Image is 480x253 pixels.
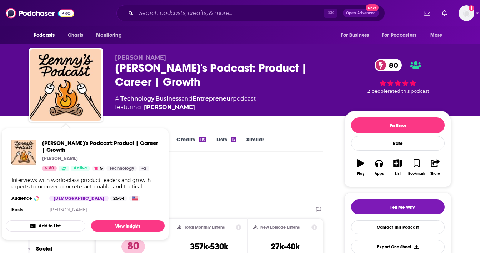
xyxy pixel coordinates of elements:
span: New [366,4,379,11]
div: 25-34 [110,196,127,201]
p: [PERSON_NAME] [42,156,78,161]
button: Add to List [6,220,85,232]
h2: New Episode Listens [260,225,300,230]
button: Follow [351,117,445,133]
button: Show profile menu [459,5,474,21]
button: List [389,155,407,180]
div: Play [357,172,364,176]
a: Credits110 [176,136,206,152]
span: For Business [341,30,369,40]
span: , [154,95,155,102]
div: Interviews with world-class product leaders and growth experts to uncover concrete, actionable, a... [11,177,159,190]
button: Share [426,155,445,180]
a: 80 [375,59,402,71]
h4: Hosts [11,207,23,213]
span: More [430,30,442,40]
img: tell me why sparkle [381,204,387,210]
span: 80 [382,59,402,71]
a: Entrepreneur [192,95,233,102]
a: +2 [139,166,149,171]
div: [PERSON_NAME] [144,103,195,112]
button: Open AdvancedNew [343,9,379,17]
button: 5 [92,166,105,171]
button: tell me why sparkleTell Me Why [351,199,445,214]
h3: 27k-40k [271,241,300,252]
img: Podchaser - Follow, Share and Rate Podcasts [6,6,74,20]
div: [DEMOGRAPHIC_DATA] [49,196,109,201]
div: A podcast [115,95,256,112]
h2: Total Monthly Listens [184,225,225,230]
div: Rate [351,136,445,151]
a: 80 [42,166,57,171]
span: Tell Me Why [390,204,415,210]
span: ⌘ K [324,9,337,18]
span: Podcasts [34,30,55,40]
div: Share [430,172,440,176]
span: Logged in as HWdata [459,5,474,21]
img: Lenny's Podcast: Product | Career | Growth [30,49,101,121]
span: For Podcasters [382,30,416,40]
a: Business [155,95,181,102]
span: Open Advanced [346,11,376,15]
a: Active [71,166,90,171]
span: and [181,95,192,102]
div: 110 [199,137,206,142]
a: Charts [63,29,87,42]
span: [PERSON_NAME] [115,54,166,61]
a: [PERSON_NAME] [50,207,87,212]
span: 80 [49,165,54,172]
div: 80 2 peoplerated this podcast [344,54,451,99]
img: User Profile [459,5,474,21]
a: Contact This Podcast [351,220,445,234]
button: open menu [336,29,378,42]
a: Lenny's Podcast: Product | Career | Growth [42,140,159,153]
span: [PERSON_NAME]'s Podcast: Product | Career | Growth [42,140,159,153]
a: Show notifications dropdown [421,7,433,19]
div: List [395,172,401,176]
svg: Add a profile image [469,5,474,11]
a: Technology [120,95,154,102]
button: open menu [29,29,64,42]
input: Search podcasts, credits, & more... [136,7,324,19]
a: View Insights [91,220,165,232]
button: open menu [377,29,427,42]
a: Lists15 [216,136,236,152]
a: Similar [246,136,264,152]
a: Technology [106,166,137,171]
div: Bookmark [408,172,425,176]
h3: Audience [11,196,44,201]
a: Show notifications dropdown [439,7,450,19]
button: Bookmark [407,155,426,180]
span: rated this podcast [388,88,429,94]
div: 15 [231,137,236,142]
span: featuring [115,103,256,112]
img: Lenny's Podcast: Product | Career | Growth [11,140,36,165]
span: Active [74,165,87,172]
button: Play [351,155,370,180]
h3: 357k-530k [190,241,228,252]
div: Search podcasts, credits, & more... [116,5,385,21]
span: 2 people [367,88,388,94]
button: open menu [91,29,131,42]
div: Apps [375,172,384,176]
span: Charts [68,30,83,40]
button: open menu [425,29,451,42]
button: Apps [370,155,388,180]
p: Social [36,245,52,252]
span: Monitoring [96,30,121,40]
